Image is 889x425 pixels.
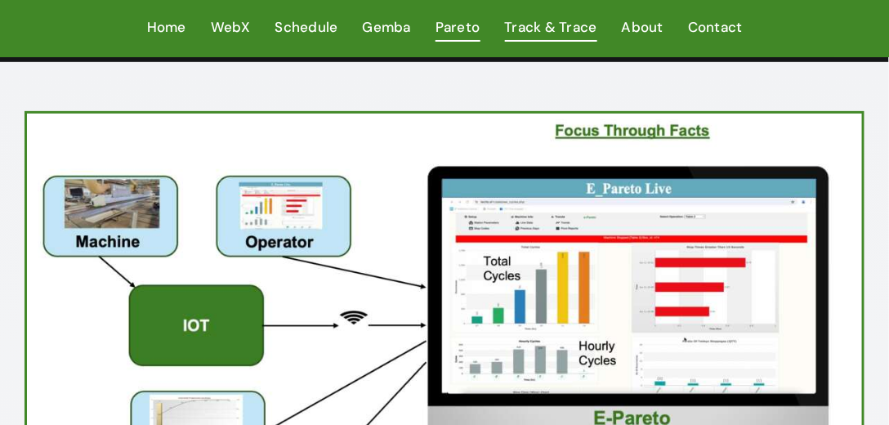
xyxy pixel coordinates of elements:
[622,16,663,41] a: About
[622,16,663,39] span: About
[688,16,743,41] a: Contact
[147,16,186,41] a: Home
[211,16,251,41] a: WebX
[275,16,338,41] a: Schedule
[436,16,480,41] a: Pareto
[505,16,597,39] span: Track & Trace
[275,16,338,39] span: Schedule
[505,16,597,41] a: Track & Trace
[363,16,411,41] a: Gemba
[436,16,480,39] span: Pareto
[363,16,411,39] span: Gemba
[688,16,743,39] span: Contact
[147,16,186,39] span: Home
[211,16,251,39] span: WebX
